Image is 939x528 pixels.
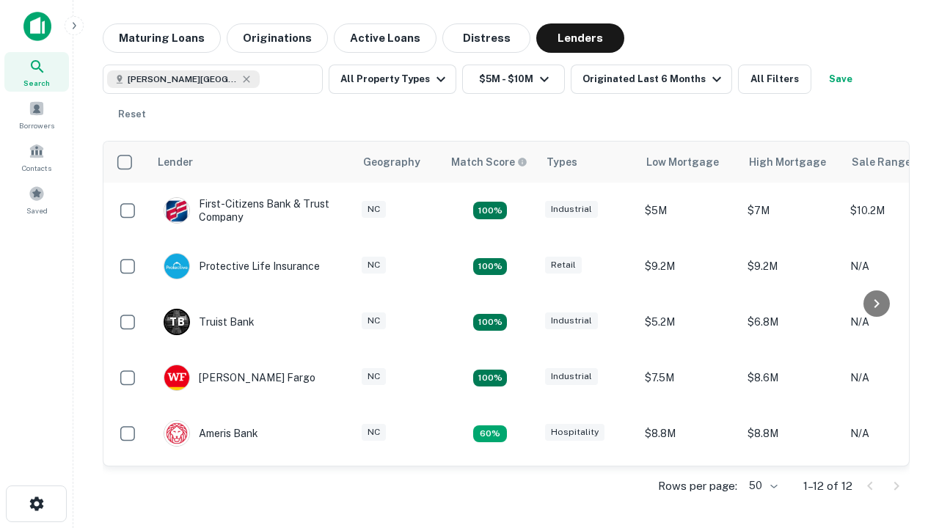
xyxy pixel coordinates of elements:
[473,425,507,443] div: Matching Properties: 1, hasApolloMatch: undefined
[536,23,624,53] button: Lenders
[545,257,582,274] div: Retail
[362,368,386,385] div: NC
[164,197,340,224] div: First-citizens Bank & Trust Company
[571,65,732,94] button: Originated Last 6 Months
[545,424,604,441] div: Hospitality
[637,350,740,406] td: $7.5M
[740,461,843,517] td: $9.2M
[473,202,507,219] div: Matching Properties: 2, hasApolloMatch: undefined
[545,368,598,385] div: Industrial
[4,180,69,219] a: Saved
[4,52,69,92] a: Search
[158,153,193,171] div: Lender
[149,142,354,183] th: Lender
[128,73,238,86] span: [PERSON_NAME][GEOGRAPHIC_DATA], [GEOGRAPHIC_DATA]
[637,294,740,350] td: $5.2M
[109,100,156,129] button: Reset
[362,257,386,274] div: NC
[637,142,740,183] th: Low Mortgage
[442,23,530,53] button: Distress
[363,153,420,171] div: Geography
[169,315,184,330] p: T B
[164,309,255,335] div: Truist Bank
[164,421,189,446] img: picture
[164,420,258,447] div: Ameris Bank
[803,477,852,495] p: 1–12 of 12
[637,461,740,517] td: $9.2M
[103,23,221,53] button: Maturing Loans
[164,364,315,391] div: [PERSON_NAME] Fargo
[658,477,737,495] p: Rows per page:
[23,12,51,41] img: capitalize-icon.png
[227,23,328,53] button: Originations
[473,258,507,276] div: Matching Properties: 2, hasApolloMatch: undefined
[164,365,189,390] img: picture
[817,65,864,94] button: Save your search to get updates of matches that match your search criteria.
[740,350,843,406] td: $8.6M
[4,95,69,134] a: Borrowers
[22,162,51,174] span: Contacts
[164,254,189,279] img: picture
[637,183,740,238] td: $5M
[740,238,843,294] td: $9.2M
[646,153,719,171] div: Low Mortgage
[23,77,50,89] span: Search
[19,120,54,131] span: Borrowers
[582,70,726,88] div: Originated Last 6 Months
[362,312,386,329] div: NC
[740,142,843,183] th: High Mortgage
[743,475,780,496] div: 50
[545,312,598,329] div: Industrial
[547,153,577,171] div: Types
[473,314,507,331] div: Matching Properties: 3, hasApolloMatch: undefined
[4,137,69,177] a: Contacts
[545,201,598,218] div: Industrial
[740,294,843,350] td: $6.8M
[538,142,637,183] th: Types
[164,198,189,223] img: picture
[451,154,525,170] h6: Match Score
[637,406,740,461] td: $8.8M
[451,154,527,170] div: Capitalize uses an advanced AI algorithm to match your search with the best lender. The match sco...
[738,65,811,94] button: All Filters
[740,183,843,238] td: $7M
[462,65,565,94] button: $5M - $10M
[362,424,386,441] div: NC
[749,153,826,171] div: High Mortgage
[852,153,911,171] div: Sale Range
[354,142,442,183] th: Geography
[329,65,456,94] button: All Property Types
[740,406,843,461] td: $8.8M
[334,23,436,53] button: Active Loans
[637,238,740,294] td: $9.2M
[473,370,507,387] div: Matching Properties: 2, hasApolloMatch: undefined
[362,201,386,218] div: NC
[442,142,538,183] th: Capitalize uses an advanced AI algorithm to match your search with the best lender. The match sco...
[164,253,320,279] div: Protective Life Insurance
[26,205,48,216] span: Saved
[866,364,939,434] iframe: Chat Widget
